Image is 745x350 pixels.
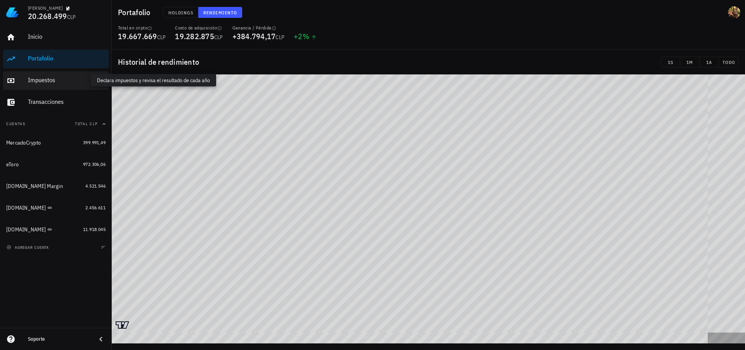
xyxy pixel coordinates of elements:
[664,59,677,65] span: 1S
[3,28,109,47] a: Inicio
[3,177,109,195] a: [DOMAIN_NAME] Margin 4.521.546
[232,25,285,31] div: Ganancia / Pérdida
[28,5,62,11] div: [PERSON_NAME]
[168,10,194,16] span: Holdings
[203,10,237,16] span: Rendimiento
[67,14,76,21] span: CLP
[28,98,106,105] div: Transacciones
[294,33,317,40] div: +2
[198,7,242,18] button: Rendimiento
[3,93,109,112] a: Transacciones
[163,7,199,18] button: Holdings
[85,183,106,189] span: 4.521.546
[680,57,700,67] button: 1M
[157,34,166,41] span: CLP
[232,31,276,41] span: +384.794,17
[6,161,19,168] div: eToro
[6,183,63,190] div: [DOMAIN_NAME] Margin
[28,11,67,21] span: 20.268.499
[28,336,90,342] div: Soporte
[728,6,740,19] div: avatar
[28,33,106,40] div: Inicio
[6,226,46,233] div: [DOMAIN_NAME]
[6,140,41,146] div: MercadoCrypto
[118,31,157,41] span: 19.667.669
[3,198,109,217] a: [DOMAIN_NAME] 2.456.611
[700,57,719,67] button: 1A
[8,245,49,250] span: agregar cuenta
[28,76,106,84] div: Impuestos
[275,34,284,41] span: CLP
[175,25,223,31] div: Costo de adquisición
[5,243,52,251] button: agregar cuenta
[214,34,223,41] span: CLP
[719,57,739,67] button: TODO
[3,220,109,239] a: [DOMAIN_NAME] 11.918.045
[3,155,109,174] a: eToro 972.306,06
[28,55,106,62] div: Portafolio
[116,321,129,329] a: Charting by TradingView
[75,121,98,126] span: Total CLP
[3,115,109,133] button: CuentasTotal CLP
[3,133,109,152] a: MercadoCrypto 399.991,49
[175,31,214,41] span: 19.282.875
[85,205,106,210] span: 2.456.611
[118,6,154,19] h1: Portafolio
[683,59,696,65] span: 1M
[303,31,309,41] span: %
[661,57,680,67] button: 1S
[3,71,109,90] a: Impuestos
[722,59,735,65] span: TODO
[83,161,106,167] span: 972.306,06
[703,59,716,65] span: 1A
[83,226,106,232] span: 11.918.045
[118,25,166,31] div: Total en cripto
[6,6,19,19] img: LedgiFi
[83,140,106,145] span: 399.991,49
[112,50,745,74] div: Historial de rendimiento
[6,205,46,211] div: [DOMAIN_NAME]
[3,50,109,68] a: Portafolio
